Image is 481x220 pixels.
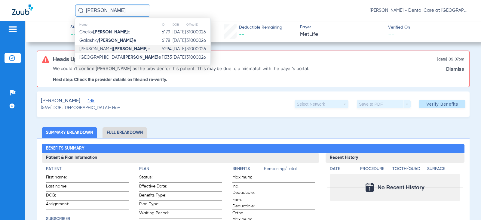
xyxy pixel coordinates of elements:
th: Name [75,21,161,28]
span: Assignment: [46,201,75,209]
img: Search Icon [78,8,84,13]
img: hamburger-icon [8,26,17,33]
h4: Benefits [232,166,264,172]
td: [DATE] [172,53,186,62]
span: [DATE] 09:07PM [437,56,464,63]
app-breakdown-title: Tooth/Quad [392,166,425,174]
app-breakdown-title: Surface [427,166,460,174]
span: Deductible Remaining [239,24,282,31]
strong: [PERSON_NAME] [124,55,158,60]
span: [PERSON_NAME] - Dental Care at [GEOGRAPHIC_DATA] [370,8,469,14]
span: DOB: [46,192,75,200]
h4: Procedure [360,166,390,172]
img: error-icon [42,56,49,63]
img: Calendar [366,183,374,192]
span: Edit [87,99,93,105]
h4: Date [330,166,355,172]
span: Fam. Deductible: [232,197,262,209]
span: Status: [139,174,169,182]
td: 5294 [161,45,172,53]
span: (5644) DOB: [DEMOGRAPHIC_DATA] - HoH [41,105,121,111]
span: Effective Date: [139,183,169,191]
td: 31000026 [186,53,210,62]
th: ID [161,21,172,28]
span: Maximum: [232,174,262,182]
strong: [PERSON_NAME] [99,38,133,43]
span: [GEOGRAPHIC_DATA] e [79,55,161,60]
h4: Patient [46,166,129,172]
h4: Plan [139,166,222,172]
span: Plan Type: [139,201,169,209]
span: Chelky e [79,30,130,34]
button: Verify Benefits [419,100,465,108]
td: [DATE] [172,45,186,53]
p: We couldn’t confirm [PERSON_NAME] as the provider for this patient. This may be due to a mismatch... [53,65,309,72]
th: DOB [172,21,186,28]
span: Verified On [388,24,471,31]
span: -- [239,32,244,37]
span: Galashky e [79,38,136,43]
td: 6179 [161,28,172,36]
span: Last name: [46,183,75,191]
app-breakdown-title: Date [330,166,355,174]
li: Full Breakdown [103,127,147,138]
a: Dismiss [446,66,464,72]
td: [DATE] [172,36,186,45]
app-breakdown-title: Procedure [360,166,390,174]
h2: Benefits Summary [42,144,464,153]
h4: Tooth/Quad [392,166,425,172]
span: Status [70,24,83,30]
td: [DATE] [172,28,186,36]
strong: [PERSON_NAME] [93,30,128,34]
span: -- [388,31,395,38]
span: Waiting Period: [139,210,169,218]
span: [PERSON_NAME] [41,97,80,105]
span: Verify Benefits [426,102,458,107]
span: First name: [46,174,75,182]
span: -- [70,31,83,39]
span: Payer [300,24,383,30]
span: Ind. Deductible: [232,183,262,196]
span: No Recent History [378,184,424,191]
li: Summary Breakdown [42,127,97,138]
h3: Recent History [326,153,464,163]
td: 11335 [161,53,172,62]
img: Zuub Logo [12,5,33,15]
td: 31000026 [186,28,210,36]
td: 31000026 [186,45,210,53]
th: Office ID [186,21,210,28]
span: [PERSON_NAME] e [79,47,150,51]
strong: [PERSON_NAME] [113,47,148,51]
span: Benefits Type: [139,192,169,200]
span: MetLife [300,31,383,38]
input: Search for patients [75,5,150,17]
span: Remaining/Total [264,166,315,174]
p: Next step: Check the provider details on file and re-verify. [53,77,309,82]
td: 6178 [161,36,172,45]
app-breakdown-title: Benefits [232,166,264,174]
h3: Patient & Plan Information [42,153,319,163]
h4: Surface [427,166,460,172]
h6: Heads Up! Provider Not Associated with Payer [53,56,171,63]
td: 31000026 [186,36,210,45]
